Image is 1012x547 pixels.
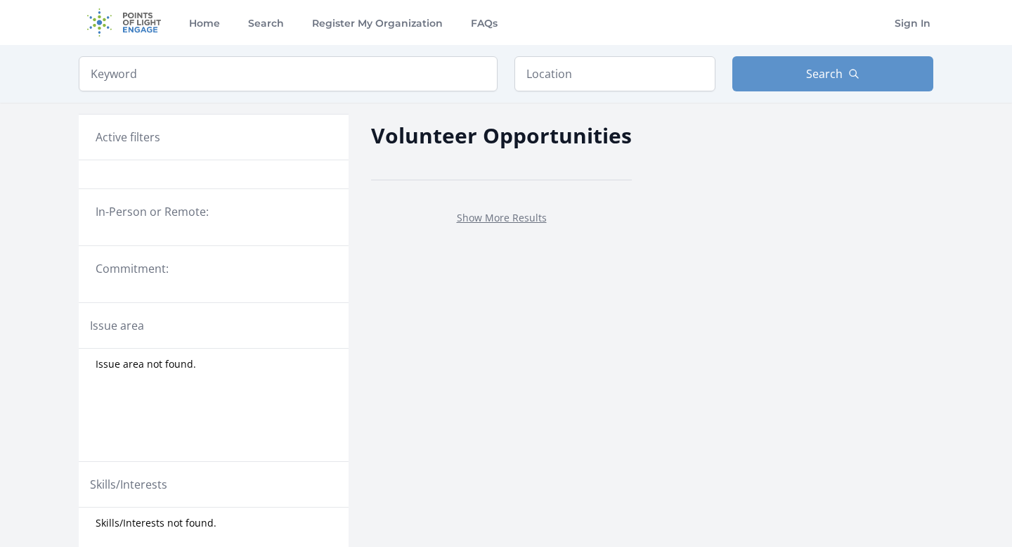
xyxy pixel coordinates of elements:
legend: Skills/Interests [90,476,167,493]
a: Show More Results [457,211,547,224]
legend: Commitment: [96,260,332,277]
input: Location [514,56,715,91]
span: Issue area not found. [96,357,196,371]
button: Search [732,56,933,91]
span: Search [806,65,843,82]
h2: Volunteer Opportunities [371,120,632,151]
legend: Issue area [90,317,144,334]
span: Skills/Interests not found. [96,516,216,530]
legend: In-Person or Remote: [96,203,332,220]
input: Keyword [79,56,498,91]
h3: Active filters [96,129,160,146]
